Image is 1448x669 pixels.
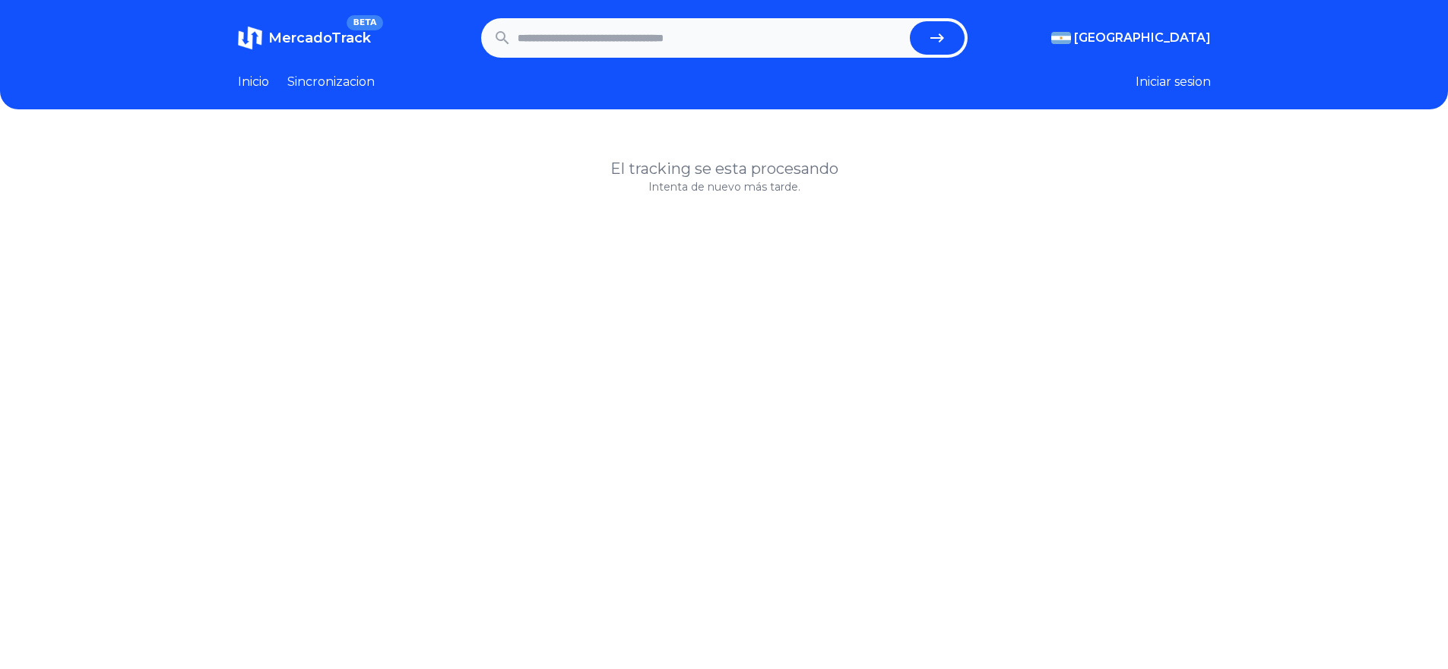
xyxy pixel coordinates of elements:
img: MercadoTrack [238,26,262,50]
p: Intenta de nuevo más tarde. [238,179,1211,194]
button: [GEOGRAPHIC_DATA] [1051,29,1211,47]
img: Argentina [1051,32,1071,44]
span: BETA [347,15,382,30]
h1: El tracking se esta procesando [238,158,1211,179]
span: [GEOGRAPHIC_DATA] [1074,29,1211,47]
a: MercadoTrackBETA [238,26,371,50]
a: Sincronizacion [287,73,375,91]
button: Iniciar sesion [1136,73,1211,91]
span: MercadoTrack [268,30,371,46]
a: Inicio [238,73,269,91]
